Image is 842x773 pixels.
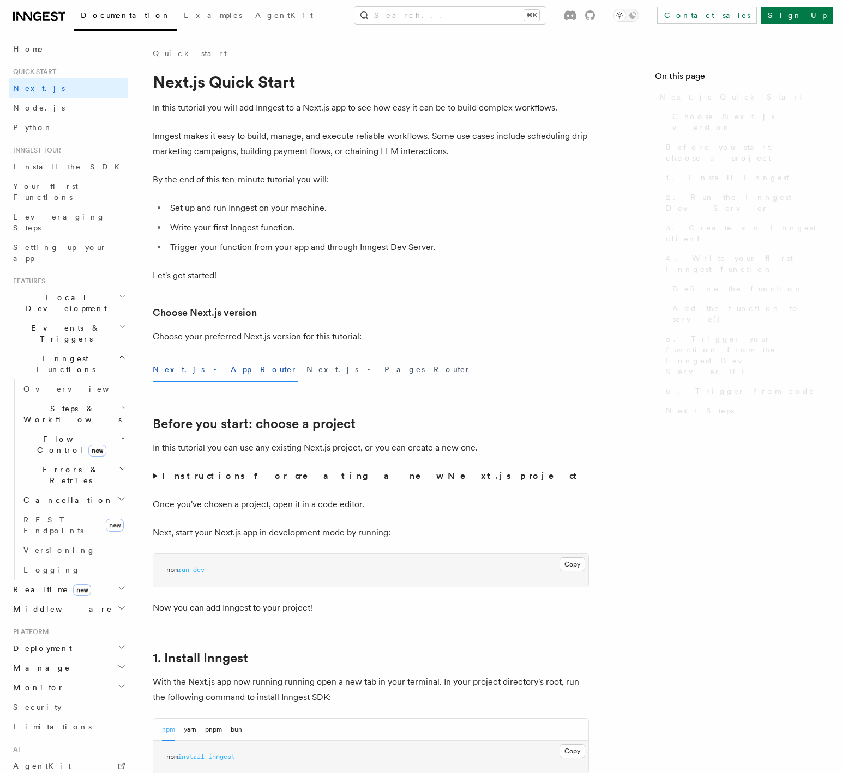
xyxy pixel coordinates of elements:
[81,11,171,20] span: Documentation
[162,719,175,741] button: npm
[153,600,589,616] p: Now you can add Inngest to your project!
[73,584,91,596] span: new
[178,753,205,760] span: install
[13,243,107,263] span: Setting up your app
[19,403,122,425] span: Steps & Workflows
[19,460,128,490] button: Errors & Retries
[9,118,128,137] a: Python
[153,48,227,59] a: Quick start
[153,172,589,187] p: By the end of this ten-minute tutorial you will:
[231,719,242,741] button: bun
[184,719,196,741] button: yarn
[666,405,734,416] span: Next Steps
[153,497,589,512] p: Once you've chosen a project, open it in a code editor.
[560,744,585,758] button: Copy
[153,72,589,92] h1: Next.js Quick Start
[13,212,105,232] span: Leveraging Steps
[153,329,589,344] p: Choose your preferred Next.js version for this tutorial:
[9,318,128,349] button: Events & Triggers
[9,292,119,314] span: Local Development
[153,525,589,540] p: Next, start your Next.js app in development mode by running:
[193,566,205,574] span: dev
[167,220,589,235] li: Write your first Inngest function.
[9,682,64,693] span: Monitor
[655,87,820,107] a: Next.js Quick Start
[668,107,820,137] a: Choose Next.js version
[19,495,113,506] span: Cancellation
[9,662,70,673] span: Manage
[153,440,589,455] p: In this tutorial you can use any existing Next.js project, or you can create a new one.
[13,703,62,711] span: Security
[9,157,128,176] a: Install the SDK
[205,719,222,741] button: pnpm
[661,137,820,168] a: Before you start: choose a project
[9,277,45,285] span: Features
[9,643,72,654] span: Deployment
[9,176,128,207] a: Your first Functions
[9,638,128,658] button: Deployment
[166,753,178,760] span: npm
[19,510,128,540] a: REST Endpointsnew
[9,288,128,318] button: Local Development
[13,182,78,202] span: Your first Functions
[9,349,128,379] button: Inngest Functions
[153,305,257,320] a: Choose Next.js version
[13,44,44,54] span: Home
[761,7,833,24] a: Sign Up
[13,84,65,93] span: Next.js
[668,279,820,299] a: Define the function
[666,333,820,377] span: 5. Trigger your function from the Inngest Dev Server UI
[672,303,820,325] span: Add the function to serve()
[208,753,235,760] span: inngest
[88,445,106,457] span: new
[13,123,53,132] span: Python
[9,658,128,678] button: Manage
[153,100,589,115] p: In this tutorial you will add Inngest to a Next.js app to see how easy it can be to build complex...
[9,78,128,98] a: Next.js
[19,399,128,429] button: Steps & Workflows
[178,566,189,574] span: run
[9,604,112,614] span: Middleware
[9,745,20,754] span: AI
[13,722,92,731] span: Limitations
[524,10,539,21] kbd: ⌘K
[666,386,815,397] span: 6. Trigger from code
[162,471,581,481] strong: Instructions for creating a new Next.js project
[666,192,820,214] span: 2. Run the Inngest Dev Server
[153,650,248,666] a: 1. Install Inngest
[184,11,242,20] span: Examples
[354,7,546,24] button: Search...⌘K
[9,697,128,717] a: Security
[19,464,118,486] span: Errors & Retries
[659,92,802,102] span: Next.js Quick Start
[666,253,820,275] span: 4. Write your first Inngest function
[668,299,820,329] a: Add the function to serve()
[657,7,757,24] a: Contact sales
[19,540,128,560] a: Versioning
[9,322,119,344] span: Events & Triggers
[74,3,177,31] a: Documentation
[249,3,320,29] a: AgentKit
[672,283,803,294] span: Define the function
[23,565,80,574] span: Logging
[9,584,91,595] span: Realtime
[661,168,820,187] a: 1. Install Inngest
[153,416,356,431] a: Before you start: choose a project
[23,385,136,393] span: Overview
[153,357,298,382] button: Next.js - App Router
[23,546,95,555] span: Versioning
[19,434,120,455] span: Flow Control
[9,580,128,599] button: Realtimenew
[9,353,118,375] span: Inngest Functions
[19,379,128,399] a: Overview
[167,240,589,255] li: Trigger your function from your app and through Inngest Dev Server.
[666,172,789,183] span: 1. Install Inngest
[666,142,820,163] span: Before you start: choose a project
[9,238,128,268] a: Setting up your app
[9,717,128,737] a: Limitations
[153,468,589,484] summary: Instructions for creating a new Next.js project
[9,599,128,619] button: Middleware
[153,674,589,705] p: With the Next.js app now running running open a new tab in your terminal. In your project directo...
[306,357,471,382] button: Next.js - Pages Router
[661,401,820,421] a: Next Steps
